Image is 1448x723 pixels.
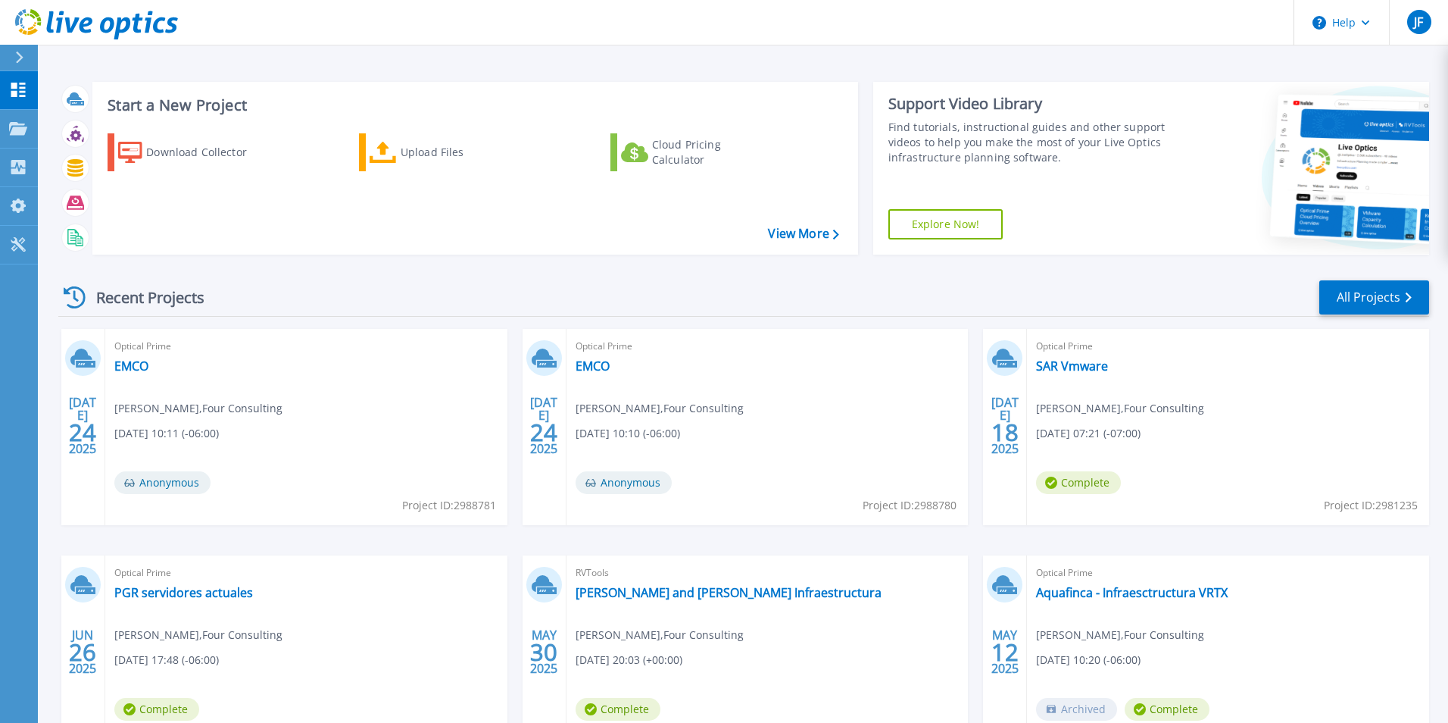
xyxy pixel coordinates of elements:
span: Project ID: 2988781 [402,497,496,514]
span: Anonymous [576,471,672,494]
a: EMCO [576,358,610,374]
span: Project ID: 2988780 [863,497,956,514]
a: Download Collector [108,133,276,171]
div: Cloud Pricing Calculator [652,137,773,167]
span: Complete [114,698,199,721]
span: Project ID: 2981235 [1324,497,1418,514]
div: [DATE] 2025 [991,398,1019,453]
a: Aquafinca - Infraesctructura VRTX [1036,585,1228,600]
span: [DATE] 17:48 (-06:00) [114,652,219,668]
span: RVTools [576,565,960,581]
span: 24 [530,426,557,439]
a: EMCO [114,358,148,374]
a: Cloud Pricing Calculator [610,133,779,171]
div: [DATE] 2025 [68,398,97,453]
div: MAY 2025 [991,624,1019,680]
span: 30 [530,646,557,659]
span: Optical Prime [576,338,960,355]
span: [PERSON_NAME] , Four Consulting [114,400,282,417]
span: 18 [991,426,1019,439]
span: JF [1414,16,1423,28]
a: All Projects [1319,280,1429,315]
div: Download Collector [146,137,267,167]
span: 24 [69,426,96,439]
a: SAR Vmware [1036,358,1108,374]
div: Find tutorials, instructional guides and other support videos to help you make the most of your L... [888,120,1172,165]
span: Archived [1036,698,1117,721]
a: View More [768,227,838,241]
span: [PERSON_NAME] , Four Consulting [576,400,744,417]
span: 26 [69,646,96,659]
span: [DATE] 10:11 (-06:00) [114,425,219,442]
a: Explore Now! [888,209,1003,239]
div: MAY 2025 [529,624,558,680]
div: [DATE] 2025 [529,398,558,453]
h3: Start a New Project [108,97,838,114]
span: [DATE] 10:10 (-06:00) [576,425,680,442]
span: [DATE] 10:20 (-06:00) [1036,652,1141,668]
span: Optical Prime [1036,565,1420,581]
a: PGR servidores actuales [114,585,253,600]
span: [PERSON_NAME] , Four Consulting [576,627,744,643]
div: JUN 2025 [68,624,97,680]
span: [DATE] 07:21 (-07:00) [1036,425,1141,442]
span: [PERSON_NAME] , Four Consulting [114,627,282,643]
div: Upload Files [401,137,522,167]
span: [PERSON_NAME] , Four Consulting [1036,400,1204,417]
span: Complete [1125,698,1209,721]
span: [PERSON_NAME] , Four Consulting [1036,627,1204,643]
span: Optical Prime [114,338,498,355]
span: Anonymous [114,471,211,494]
span: Optical Prime [114,565,498,581]
a: [PERSON_NAME] and [PERSON_NAME] Infraestructura [576,585,882,600]
span: 12 [991,646,1019,659]
span: Complete [576,698,660,721]
span: [DATE] 20:03 (+00:00) [576,652,682,668]
div: Recent Projects [58,279,225,316]
span: Optical Prime [1036,338,1420,355]
span: Complete [1036,471,1121,494]
div: Support Video Library [888,94,1172,114]
a: Upload Files [359,133,528,171]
